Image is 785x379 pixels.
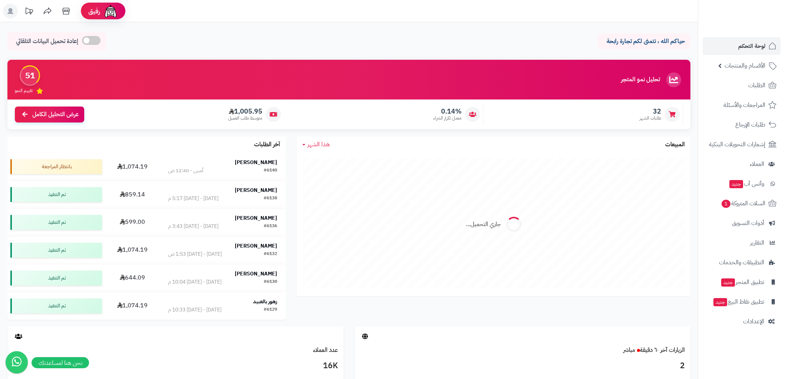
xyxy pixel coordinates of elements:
[228,107,262,115] span: 1,005.95
[722,200,730,208] span: 1
[235,214,277,222] strong: [PERSON_NAME]
[750,238,764,248] span: التقارير
[703,96,781,114] a: المراجعات والأسئلة
[264,306,277,314] div: #6129
[721,198,765,209] span: السلات المتروكة
[623,346,685,355] a: الزيارات آخر ٦٠ دقيقةمباشر
[732,218,764,228] span: أدوات التسويق
[703,313,781,330] a: الإعدادات
[264,195,277,202] div: #6138
[703,254,781,271] a: التطبيقات والخدمات
[721,278,735,287] span: جديد
[253,298,277,306] strong: زهور بالعبيد
[623,346,635,355] small: مباشر
[105,209,160,236] td: 599.00
[703,116,781,134] a: طلبات الإرجاع
[703,135,781,153] a: إشعارات التحويلات البنكية
[264,251,277,258] div: #6132
[729,180,743,188] span: جديد
[32,110,79,119] span: عرض التحليل الكامل
[466,220,501,229] div: جاري التحميل...
[20,4,38,20] a: تحديثات المنصة
[735,120,765,130] span: طلبات الإرجاع
[88,7,100,16] span: رفيق
[433,107,462,115] span: 0.14%
[105,181,160,208] td: 859.14
[235,159,277,166] strong: [PERSON_NAME]
[16,37,78,46] span: إعادة تحميل البيانات التلقائي
[15,107,84,122] a: عرض التحليل الكامل
[313,346,338,355] a: عدد العملاء
[168,195,219,202] div: [DATE] - [DATE] 5:17 م
[168,251,222,258] div: [DATE] - [DATE] 1:53 ص
[10,298,102,313] div: تم التنفيذ
[703,37,781,55] a: لوحة التحكم
[10,271,102,285] div: تم التنفيذ
[713,297,764,307] span: تطبيق نقاط البيع
[738,41,765,51] span: لوحة التحكم
[735,21,778,36] img: logo-2.png
[10,187,102,202] div: تم التنفيذ
[264,223,277,230] div: #6136
[723,100,765,110] span: المراجعات والأسئلة
[13,360,338,372] h3: 16K
[703,175,781,193] a: وآتس آبجديد
[743,316,764,327] span: الإعدادات
[603,37,685,46] p: حياكم الله ، نتمنى لكم تجارة رابحة
[264,167,277,174] div: #6140
[254,141,280,148] h3: آخر الطلبات
[748,80,765,91] span: الطلبات
[168,223,219,230] div: [DATE] - [DATE] 3:43 م
[168,278,221,286] div: [DATE] - [DATE] 10:04 م
[228,115,262,121] span: متوسط طلب العميل
[703,293,781,311] a: تطبيق نقاط البيعجديد
[665,141,685,148] h3: المبيعات
[719,257,764,268] span: التطبيقات والخدمات
[235,186,277,194] strong: [PERSON_NAME]
[10,215,102,230] div: تم التنفيذ
[750,159,764,169] span: العملاء
[10,243,102,258] div: تم التنفيذ
[621,76,660,83] h3: تحليل نمو المتجر
[709,139,765,150] span: إشعارات التحويلات البنكية
[168,167,203,174] div: أمس - 12:40 ص
[703,273,781,291] a: تطبيق المتجرجديد
[105,236,160,264] td: 1,074.19
[105,153,160,180] td: 1,074.19
[433,115,462,121] span: معدل تكرار الشراء
[302,140,330,149] a: هذا الشهر
[360,360,685,372] h3: 2
[703,195,781,212] a: السلات المتروكة1
[264,278,277,286] div: #6130
[640,107,661,115] span: 32
[703,234,781,252] a: التقارير
[105,292,160,320] td: 1,074.19
[15,88,33,94] span: تقييم النمو
[235,270,277,278] strong: [PERSON_NAME]
[725,61,765,71] span: الأقسام والمنتجات
[703,155,781,173] a: العملاء
[703,214,781,232] a: أدوات التسويق
[729,179,764,189] span: وآتس آب
[105,264,160,292] td: 644.09
[703,76,781,94] a: الطلبات
[640,115,661,121] span: طلبات الشهر
[720,277,764,287] span: تطبيق المتجر
[10,159,102,174] div: بانتظار المراجعة
[103,4,118,19] img: ai-face.png
[168,306,221,314] div: [DATE] - [DATE] 10:33 م
[308,140,330,149] span: هذا الشهر
[713,298,727,306] span: جديد
[235,242,277,250] strong: [PERSON_NAME]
